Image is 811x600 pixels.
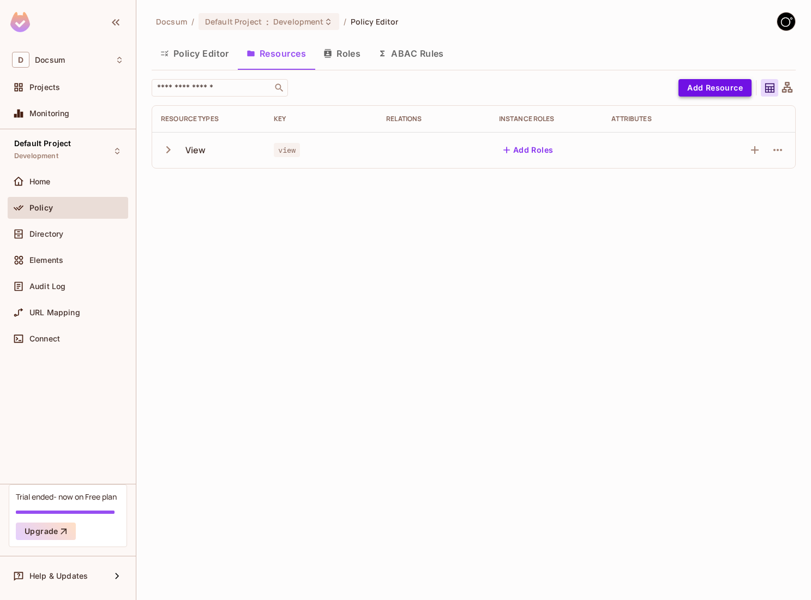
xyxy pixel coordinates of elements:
[315,40,369,67] button: Roles
[499,141,558,159] button: Add Roles
[29,282,65,291] span: Audit Log
[499,115,594,123] div: Instance roles
[29,230,63,238] span: Directory
[35,56,65,64] span: Workspace: Docsum
[386,115,482,123] div: Relations
[29,308,80,317] span: URL Mapping
[29,256,63,265] span: Elements
[369,40,453,67] button: ABAC Rules
[344,16,346,27] li: /
[29,177,51,186] span: Home
[274,115,369,123] div: Key
[152,40,238,67] button: Policy Editor
[678,79,752,97] button: Add Resource
[29,203,53,212] span: Policy
[29,572,88,580] span: Help & Updates
[238,40,315,67] button: Resources
[29,83,60,92] span: Projects
[29,334,60,343] span: Connect
[274,143,301,157] span: view
[205,16,262,27] span: Default Project
[777,13,795,31] img: GitStart-Docsum
[12,52,29,68] span: D
[273,16,323,27] span: Development
[266,17,269,26] span: :
[14,152,58,160] span: Development
[29,109,70,118] span: Monitoring
[351,16,399,27] span: Policy Editor
[156,16,187,27] span: the active workspace
[185,144,206,156] div: View
[16,491,117,502] div: Trial ended- now on Free plan
[191,16,194,27] li: /
[611,115,707,123] div: Attributes
[10,12,30,32] img: SReyMgAAAABJRU5ErkJggg==
[161,115,256,123] div: Resource Types
[14,139,71,148] span: Default Project
[16,523,76,540] button: Upgrade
